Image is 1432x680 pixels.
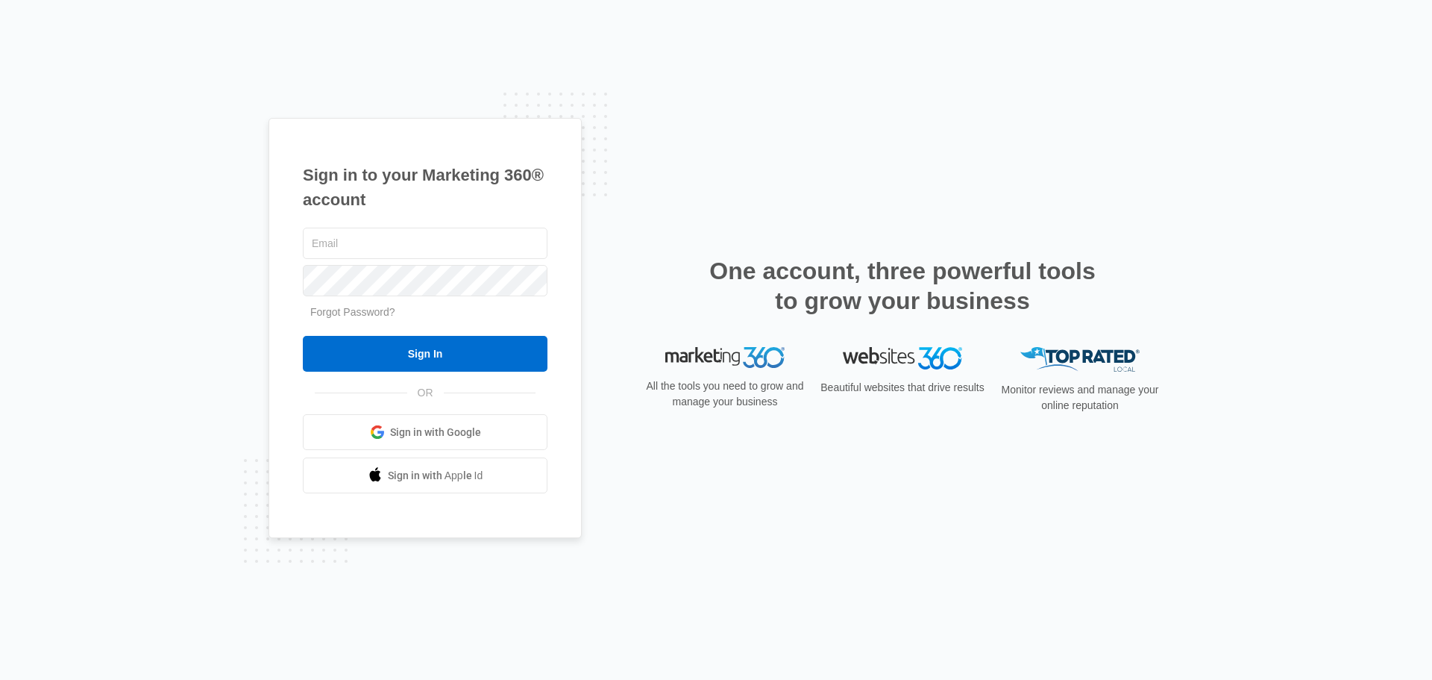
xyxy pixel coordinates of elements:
[388,468,483,484] span: Sign in with Apple Id
[705,256,1100,316] h2: One account, three powerful tools to grow your business
[819,380,986,396] p: Beautiful websites that drive results
[641,378,808,410] p: All the tools you need to grow and manage your business
[303,163,547,212] h1: Sign in to your Marketing 360® account
[303,414,547,450] a: Sign in with Google
[665,347,785,368] img: Marketing 360
[303,336,547,372] input: Sign In
[1020,347,1140,372] img: Top Rated Local
[843,347,962,369] img: Websites 360
[310,306,395,318] a: Forgot Password?
[996,382,1163,414] p: Monitor reviews and manage your online reputation
[303,228,547,259] input: Email
[390,425,481,440] span: Sign in with Google
[407,385,444,401] span: OR
[303,458,547,493] a: Sign in with Apple Id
